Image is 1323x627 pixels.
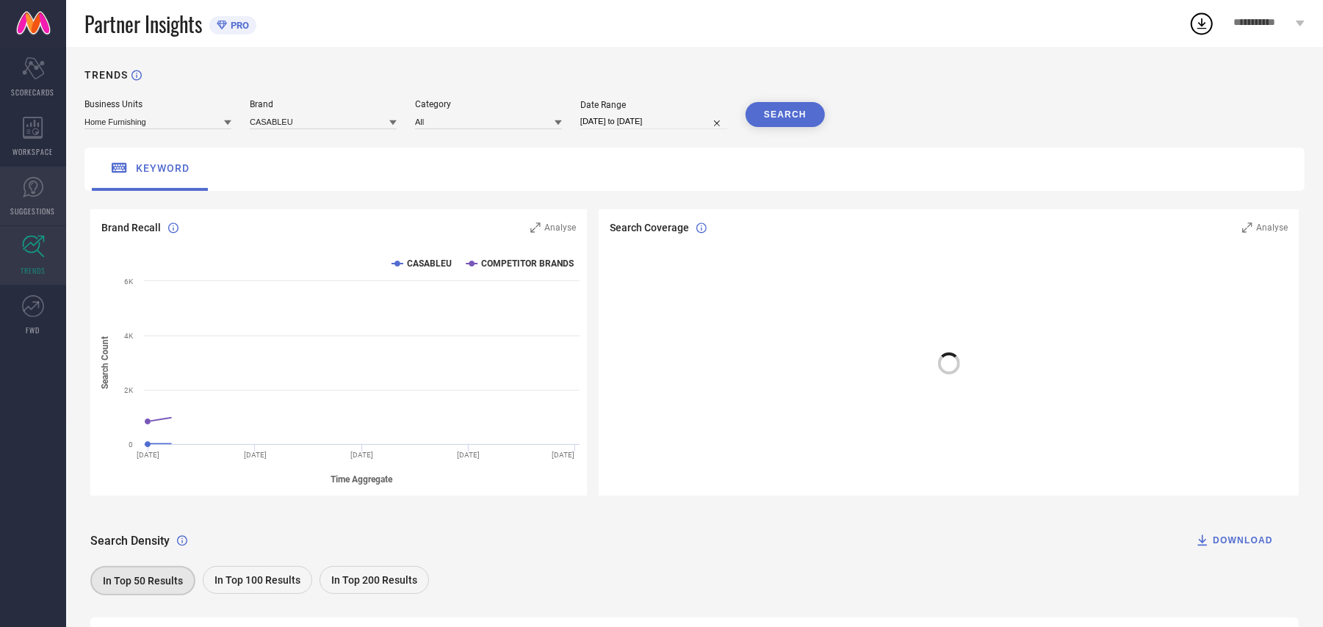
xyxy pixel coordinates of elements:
text: [DATE] [552,451,574,459]
input: Select date range [580,114,727,129]
svg: Zoom [530,222,541,233]
div: Open download list [1189,10,1215,37]
span: Search Coverage [610,222,689,233]
div: Category [415,99,562,109]
tspan: Time Aggregate [331,474,394,485]
button: SEARCH [746,102,825,127]
span: SCORECARDS [12,87,55,98]
text: 0 [129,441,133,449]
text: CASABLEU [407,258,452,269]
span: In Top 200 Results [331,574,417,586]
span: SUGGESTIONS [11,206,56,217]
svg: Zoom [1242,222,1252,233]
text: 2K [124,386,134,394]
text: [DATE] [457,451,480,459]
button: DOWNLOAD [1177,526,1291,555]
text: COMPETITOR BRANDS [481,258,574,269]
span: In Top 100 Results [215,574,300,586]
h1: TRENDS [84,69,128,81]
span: Analyse [544,222,576,233]
div: DOWNLOAD [1195,533,1273,548]
span: Search Density [90,534,170,548]
text: [DATE] [350,451,373,459]
span: TRENDS [21,265,46,276]
span: FWD [26,325,40,336]
span: keyword [136,162,190,174]
div: Business Units [84,99,231,109]
text: [DATE] [244,451,267,459]
span: PRO [227,20,249,31]
span: In Top 50 Results [103,575,183,587]
span: WORKSPACE [13,146,54,157]
div: Brand [250,99,397,109]
div: Date Range [580,100,727,110]
text: 6K [124,278,134,286]
tspan: Search Count [100,336,110,389]
span: Partner Insights [84,9,202,39]
span: Analyse [1256,222,1288,233]
text: [DATE] [137,451,159,459]
span: Brand Recall [101,222,161,233]
text: 4K [124,332,134,340]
